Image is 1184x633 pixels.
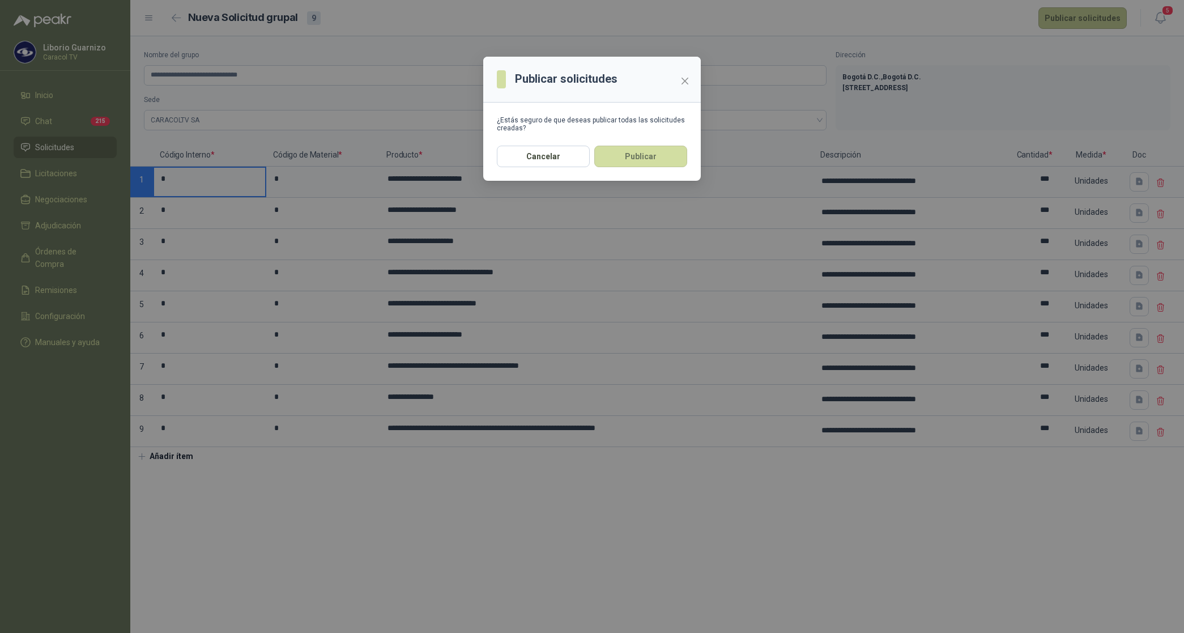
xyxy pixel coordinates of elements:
[515,70,617,88] h3: Publicar solicitudes
[497,146,590,167] button: Cancelar
[680,77,689,86] span: close
[594,146,687,167] button: Publicar
[676,72,694,90] button: Close
[497,116,687,132] div: ¿Estás seguro de que deseas publicar todas las solicitudes creadas?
